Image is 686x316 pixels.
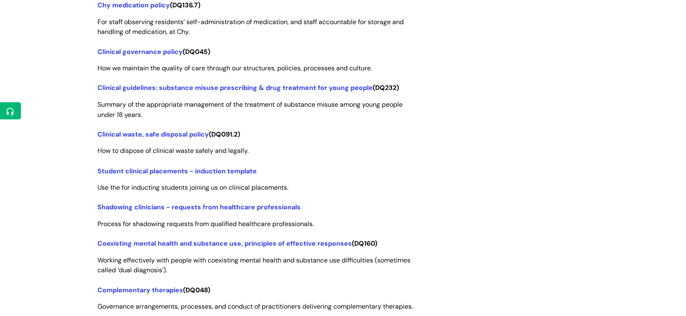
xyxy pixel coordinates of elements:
[97,100,403,119] span: Summary of the appropriate management of the treatment of substance misuse among young people und...
[97,285,183,294] a: Complementary therapies
[97,18,404,36] span: For staff observing residents’ self-administration of medication, and staff accountable for stora...
[97,239,352,247] a: Coexisting mental health and substance use, principles of effective responses
[97,47,210,56] strong: (DQ045)
[97,1,170,9] a: Chy medication policy
[97,130,240,139] span: (DQ091.2)
[97,47,183,56] a: Clinical governance policy
[97,202,301,211] a: Shadowing clinicians - requests from healthcare professionals
[97,83,373,92] a: Clinical guidelines: substance misuse prescribing & drug treatment for young people
[97,166,257,175] a: Student clinical placements - induction template
[97,146,249,155] span: How to dispose of clinical waste safely and legally.
[97,302,413,310] span: Governance arrangements, processes, and conduct of practitioners delivering complementary therapies.
[97,130,209,139] a: Clinical waste, safe disposal policy
[97,219,314,228] span: Process for shadowing requests from qualified healthcare professionals.
[97,239,377,247] span: (DQ160)
[97,255,410,274] span: Working effectively with people with coexisting mental health and substance use difficulties (som...
[97,285,210,294] span: (DQ048)
[97,1,200,9] strong: (DQ136.7)
[97,183,288,191] span: Use the for inducting students joining us on clinical placements.
[97,64,372,72] span: How we maintain the quality of care through our structures, policies, processes and culture.
[97,83,399,92] span: (DQ232)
